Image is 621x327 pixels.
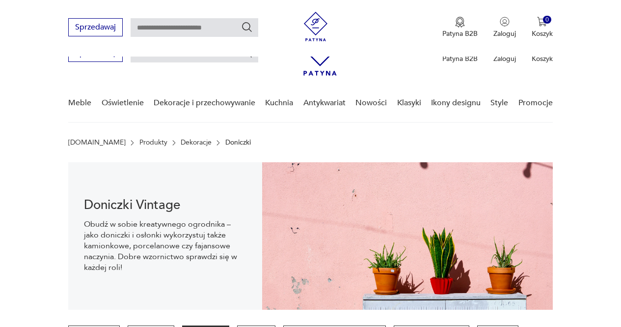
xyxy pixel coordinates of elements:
button: 0Koszyk [532,17,553,38]
a: Ikona medaluPatyna B2B [442,17,478,38]
button: Zaloguj [493,17,516,38]
a: Dekoracje i przechowywanie [154,84,255,122]
a: Dekoracje [181,139,212,147]
a: [DOMAIN_NAME] [68,139,126,147]
a: Style [490,84,508,122]
a: Nowości [355,84,387,122]
img: Ikonka użytkownika [500,17,510,27]
p: Patyna B2B [442,29,478,38]
a: Sprzedawaj [68,50,123,57]
a: Antykwariat [303,84,346,122]
p: Zaloguj [493,54,516,63]
button: Szukaj [241,21,253,33]
img: Ikona koszyka [537,17,547,27]
img: Patyna - sklep z meblami i dekoracjami vintage [301,12,330,41]
p: Koszyk [532,29,553,38]
a: Sprzedawaj [68,25,123,31]
img: Ikona medalu [455,17,465,28]
div: 0 [543,16,551,24]
a: Oświetlenie [102,84,144,122]
p: Obudź w sobie kreatywnego ogrodnika – jako doniczki i osłonki wykorzystuj także kamionkowe, porce... [84,219,246,273]
h1: Doniczki Vintage [84,199,246,211]
p: Zaloguj [493,29,516,38]
a: Klasyki [397,84,421,122]
img: ba122618386fa961f78ef92bee24ebb9.jpg [262,162,553,310]
p: Koszyk [532,54,553,63]
p: Doniczki [225,139,251,147]
a: Ikony designu [431,84,481,122]
button: Sprzedawaj [68,18,123,36]
a: Kuchnia [265,84,293,122]
button: Patyna B2B [442,17,478,38]
a: Produkty [139,139,167,147]
a: Meble [68,84,91,122]
p: Patyna B2B [442,54,478,63]
a: Promocje [518,84,553,122]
